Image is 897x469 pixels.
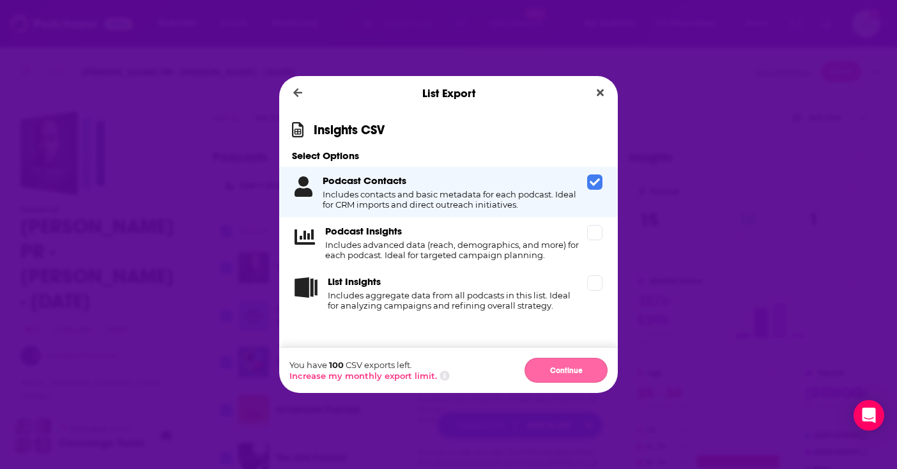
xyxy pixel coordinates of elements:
[314,122,385,138] h1: Insights CSV
[525,358,608,383] button: Continue
[325,240,582,260] h4: Includes advanced data (reach, demographics, and more) for each podcast. Ideal for targeted campa...
[323,189,582,210] h4: Includes contacts and basic metadata for each podcast. Ideal for CRM imports and direct outreach ...
[279,76,618,111] div: List Export
[323,174,406,187] h3: Podcast Contacts
[279,150,618,162] h3: Select Options
[289,360,450,370] p: You have CSV exports left.
[854,400,884,431] div: Open Intercom Messenger
[325,225,402,237] h3: Podcast Insights
[328,275,381,288] h3: List Insights
[329,360,344,370] span: 100
[328,290,582,311] h4: Includes aggregate data from all podcasts in this list. Ideal for analyzing campaigns and refinin...
[592,85,609,101] button: Close
[289,371,437,381] button: Increase my monthly export limit.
